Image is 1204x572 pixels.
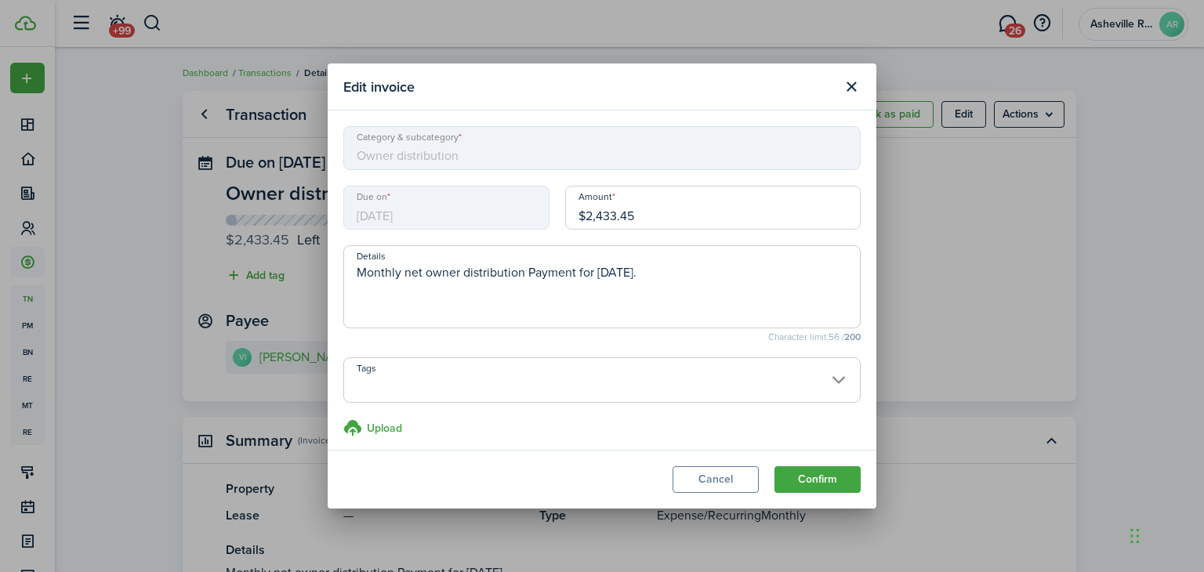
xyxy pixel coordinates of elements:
modal-title: Edit invoice [343,71,834,102]
iframe: Chat Widget [1126,497,1204,572]
div: Drag [1130,512,1140,559]
small: Character limit: 56 / [343,332,861,342]
button: Cancel [673,466,759,493]
h3: Upload [367,420,402,436]
b: 200 [844,330,861,344]
input: 0.00 [565,186,861,230]
button: Close modal [838,74,865,100]
button: Confirm [774,466,861,493]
